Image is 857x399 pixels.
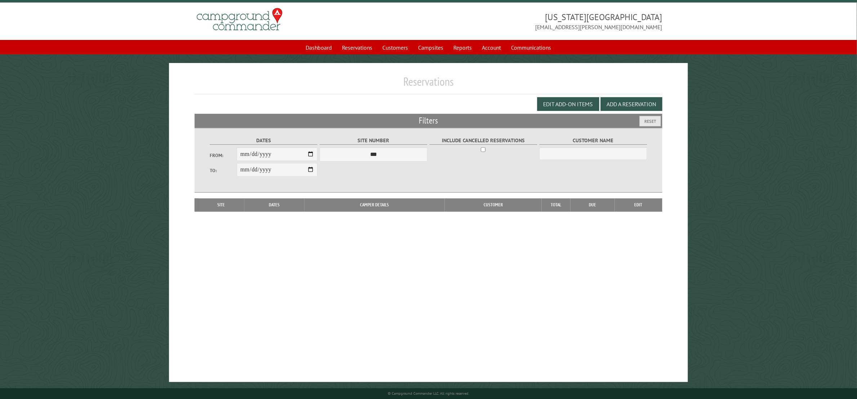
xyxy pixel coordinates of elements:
[195,114,662,127] h2: Filters
[542,198,570,211] th: Total
[428,11,662,31] span: [US_STATE][GEOGRAPHIC_DATA] [EMAIL_ADDRESS][PERSON_NAME][DOMAIN_NAME]
[210,152,237,159] label: From:
[338,41,377,54] a: Reservations
[539,136,647,145] label: Customer Name
[378,41,413,54] a: Customers
[305,198,445,211] th: Camper Details
[537,97,599,111] button: Edit Add-on Items
[640,116,661,126] button: Reset
[302,41,337,54] a: Dashboard
[414,41,448,54] a: Campsites
[195,5,285,33] img: Campground Commander
[195,75,662,94] h1: Reservations
[430,136,537,145] label: Include Cancelled Reservations
[570,198,615,211] th: Due
[615,198,662,211] th: Edit
[601,97,662,111] button: Add a Reservation
[198,198,244,211] th: Site
[388,391,469,396] small: © Campground Commander LLC. All rights reserved.
[320,136,427,145] label: Site Number
[210,136,318,145] label: Dates
[478,41,506,54] a: Account
[445,198,542,211] th: Customer
[210,167,237,174] label: To:
[449,41,476,54] a: Reports
[244,198,305,211] th: Dates
[507,41,556,54] a: Communications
